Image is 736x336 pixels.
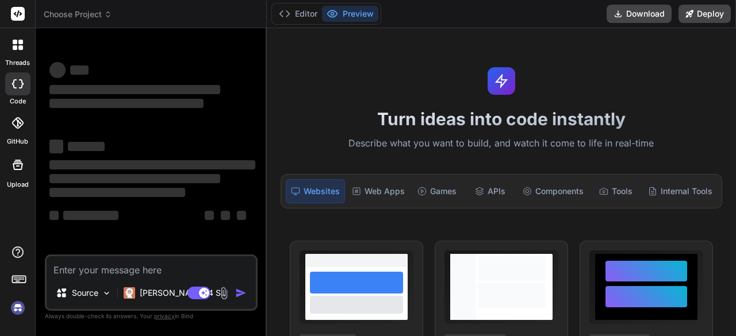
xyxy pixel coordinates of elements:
[678,5,731,23] button: Deploy
[412,179,462,203] div: Games
[274,6,322,22] button: Editor
[102,288,112,298] img: Pick Models
[72,287,98,299] p: Source
[518,179,588,203] div: Components
[49,211,59,220] span: ‌
[49,99,204,108] span: ‌
[591,179,641,203] div: Tools
[347,179,409,203] div: Web Apps
[235,287,247,299] img: icon
[5,58,30,68] label: threads
[49,62,66,78] span: ‌
[10,96,26,106] label: code
[322,6,378,22] button: Preview
[49,140,63,153] span: ‌
[70,65,89,75] span: ‌
[63,211,118,220] span: ‌
[237,211,246,220] span: ‌
[49,160,255,169] span: ‌
[49,188,185,197] span: ‌
[124,287,135,299] img: Claude 4 Sonnet
[286,179,345,203] div: Websites
[49,85,220,94] span: ‌
[45,311,258,322] p: Always double-check its answers. Your in Bind
[274,109,729,129] h1: Turn ideas into code instantly
[7,180,29,190] label: Upload
[221,211,230,220] span: ‌
[49,174,220,183] span: ‌
[7,137,28,146] label: GitHub
[465,179,515,203] div: APIs
[205,211,214,220] span: ‌
[140,287,225,299] p: [PERSON_NAME] 4 S..
[607,5,672,23] button: Download
[68,142,105,151] span: ‌
[643,179,717,203] div: Internal Tools
[8,298,28,318] img: signin
[154,312,175,319] span: privacy
[217,287,231,300] img: attachment
[274,136,729,151] p: Describe what you want to build, and watch it come to life in real-time
[44,9,112,20] span: Choose Project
